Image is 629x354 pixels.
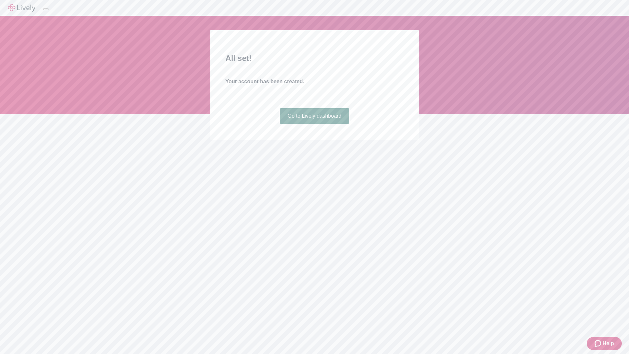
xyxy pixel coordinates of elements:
[43,8,48,10] button: Log out
[225,52,404,64] h2: All set!
[8,4,35,12] img: Lively
[280,108,350,124] a: Go to Lively dashboard
[595,340,602,347] svg: Zendesk support icon
[225,78,404,86] h4: Your account has been created.
[587,337,622,350] button: Zendesk support iconHelp
[602,340,614,347] span: Help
